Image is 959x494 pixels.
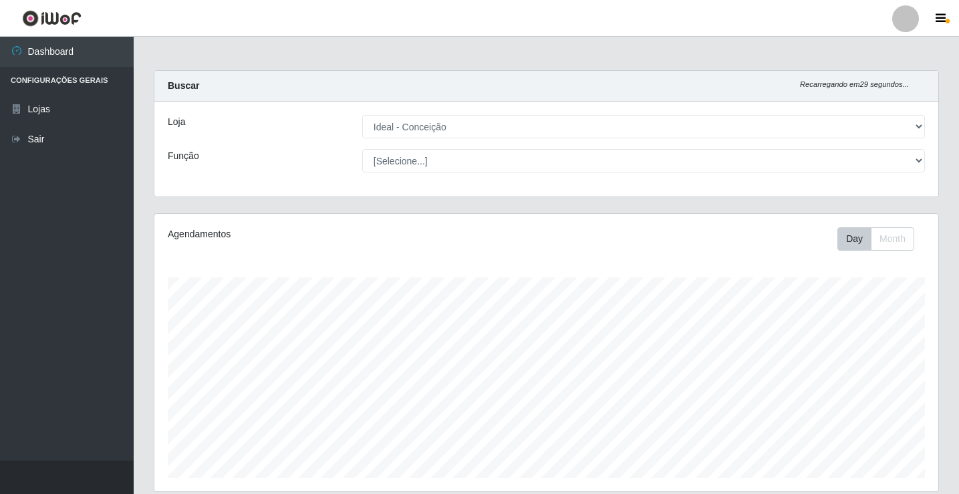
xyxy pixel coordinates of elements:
[871,227,914,251] button: Month
[22,10,82,27] img: CoreUI Logo
[837,227,925,251] div: Toolbar with button groups
[800,80,909,88] i: Recarregando em 29 segundos...
[168,227,472,241] div: Agendamentos
[168,80,199,91] strong: Buscar
[837,227,871,251] button: Day
[168,115,185,129] label: Loja
[168,149,199,163] label: Função
[837,227,914,251] div: First group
